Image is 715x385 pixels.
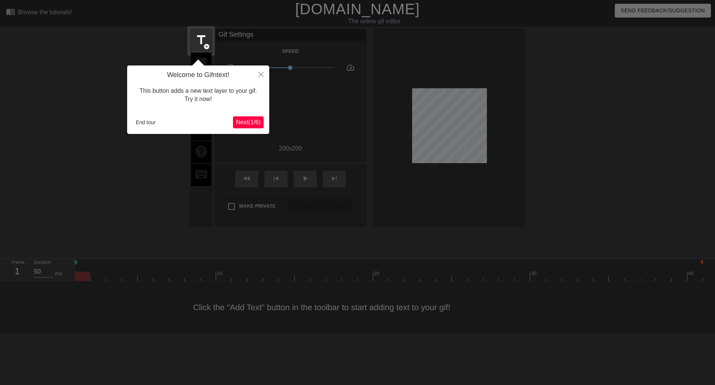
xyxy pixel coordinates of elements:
[236,119,261,125] span: Next ( 1 / 6 )
[233,116,264,128] button: Next
[133,117,159,128] button: End tour
[253,65,269,83] button: Close
[133,71,264,79] h4: Welcome to Gifntext!
[133,79,264,111] div: This button adds a new text layer to your gif. Try it now!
